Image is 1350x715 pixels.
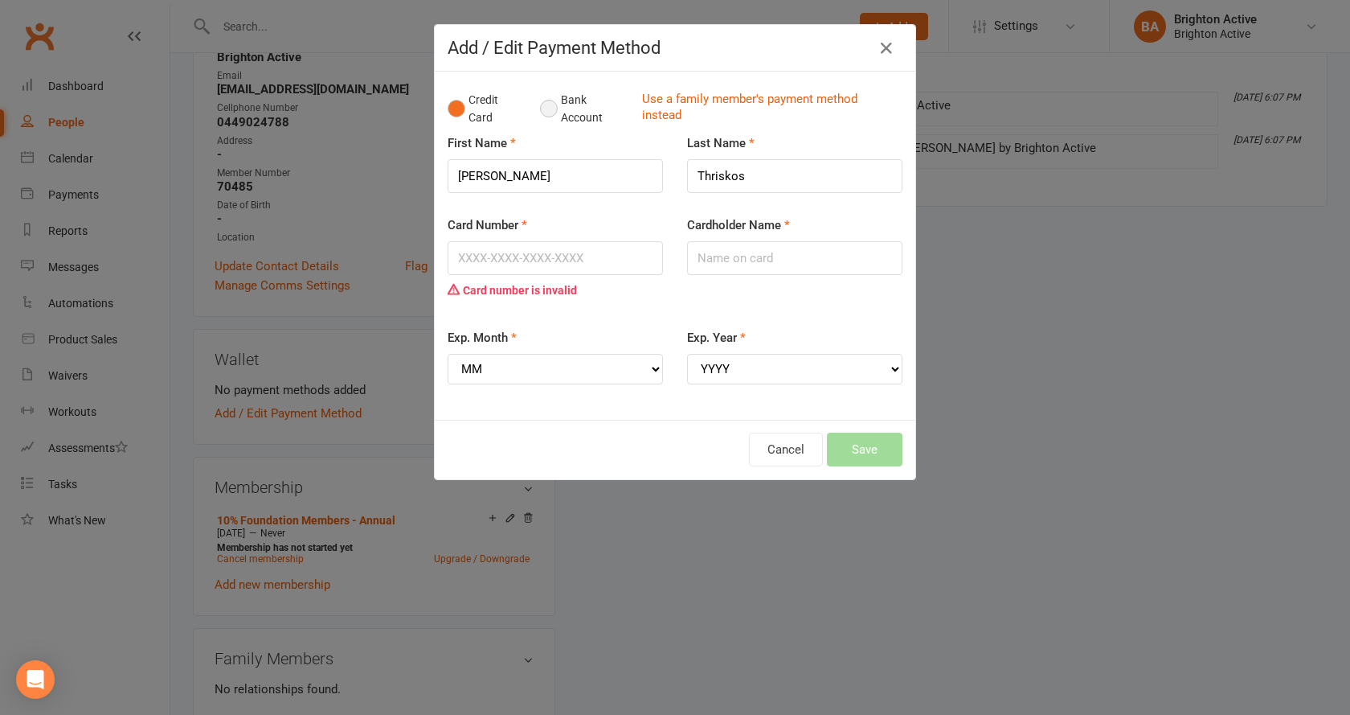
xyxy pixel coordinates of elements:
input: Name on card [687,241,902,275]
label: Card Number [448,216,527,235]
button: Cancel [749,433,823,466]
label: Cardholder Name [687,216,790,235]
input: XXXX-XXXX-XXXX-XXXX [448,241,663,275]
button: Bank Account [540,84,629,134]
label: Exp. Year [687,328,746,347]
button: Credit Card [448,84,523,134]
h4: Add / Edit Payment Method [448,38,902,58]
a: Use a family member's payment method instead [642,91,894,127]
label: Exp. Month [448,328,517,347]
label: Last Name [687,134,755,153]
div: Card number is invalid [448,275,663,306]
label: First Name [448,134,516,153]
button: Close [873,35,899,61]
div: Open Intercom Messenger [16,660,55,699]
